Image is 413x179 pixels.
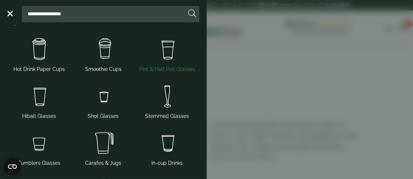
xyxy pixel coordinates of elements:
[10,127,68,168] a: Tumblers Glasses
[10,80,68,122] a: Hiball Glasses
[139,65,195,73] span: Pint & Half Pint Glasses
[10,33,68,75] a: Hot Drink Paper Cups
[18,159,60,167] span: Tumblers Glasses
[74,80,132,122] a: Shot Glasses
[138,129,196,158] img: Incup_drinks.svg
[10,35,68,64] img: HotDrink_paperCup.svg
[146,112,189,120] span: Stemmed Glasses
[74,33,132,75] a: Smoothie Cups
[10,129,68,158] img: Tumbler_glass.svg
[4,158,21,175] button: Open CMP widget
[10,82,68,111] img: Hiball.svg
[74,129,132,158] img: JugsNcaraffes.svg
[138,33,196,75] a: Pint & Half Pint Glasses
[74,35,132,64] img: Smoothie_cups.svg
[85,159,121,167] span: Carafes & Jugs
[138,127,196,168] a: In-cup Drinks
[85,65,122,73] span: Smoothie Cups
[13,65,65,73] span: Hot Drink Paper Cups
[138,35,196,64] img: PintNhalf_cup.svg
[88,112,119,120] span: Shot Glasses
[22,112,56,120] span: Hiball Glasses
[74,127,132,168] a: Carafes & Jugs
[152,159,183,167] span: In-cup Drinks
[138,80,196,122] a: Stemmed Glasses
[74,82,132,111] img: Shot_glass.svg
[138,82,196,111] img: Stemmed_glass.svg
